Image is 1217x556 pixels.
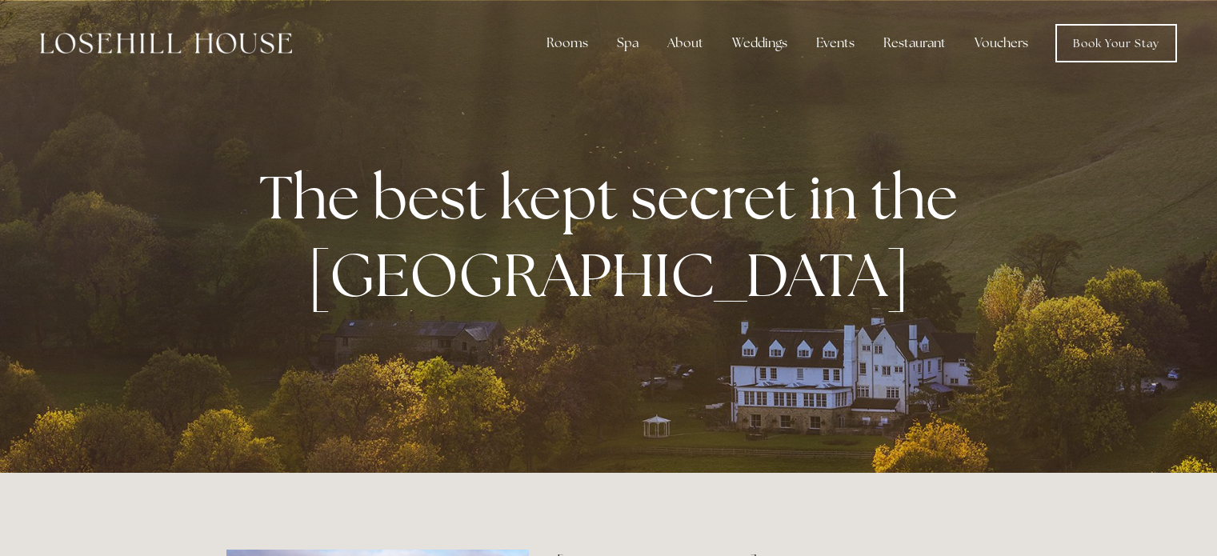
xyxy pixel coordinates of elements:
[719,27,800,59] div: Weddings
[871,27,959,59] div: Restaurant
[40,33,292,54] img: Losehill House
[259,158,971,314] strong: The best kept secret in the [GEOGRAPHIC_DATA]
[534,27,601,59] div: Rooms
[962,27,1041,59] a: Vouchers
[803,27,867,59] div: Events
[1055,24,1177,62] a: Book Your Stay
[604,27,651,59] div: Spa
[655,27,716,59] div: About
